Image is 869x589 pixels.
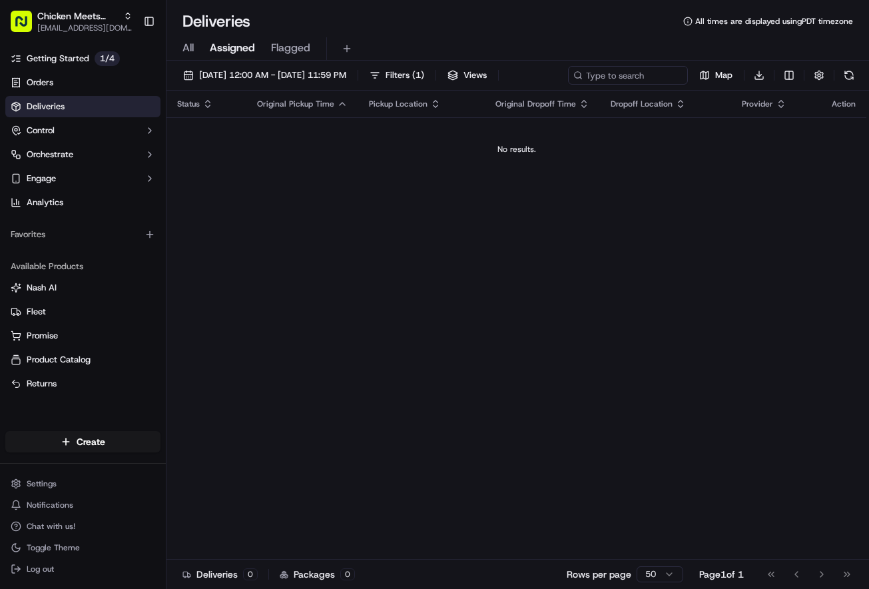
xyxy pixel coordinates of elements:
[5,431,160,452] button: Create
[271,40,310,56] span: Flagged
[567,568,631,581] p: Rows per page
[5,277,160,298] button: Nash AI
[243,568,258,580] div: 0
[37,9,118,23] button: Chicken Meets Rice - Cupertino
[27,262,102,275] span: Knowledge Base
[386,69,424,81] span: Filters
[182,568,258,581] div: Deliveries
[13,53,242,75] p: Welcome 👋
[5,349,160,370] button: Product Catalog
[210,40,255,56] span: Assigned
[5,517,160,536] button: Chat with us!
[5,144,160,165] button: Orchestrate
[5,48,160,69] a: Getting Started1/4
[182,40,194,56] span: All
[206,171,242,187] button: See all
[27,53,89,65] span: Getting Started
[695,16,853,27] span: All times are displayed using PDT timezone
[5,168,160,189] button: Engage
[126,262,214,275] span: API Documentation
[172,144,861,155] div: No results.
[113,263,123,274] div: 💻
[840,66,858,85] button: Refresh
[27,149,73,161] span: Orchestrate
[45,127,218,141] div: Start new chat
[11,330,155,342] a: Promise
[27,125,55,137] span: Control
[280,568,355,581] div: Packages
[27,101,65,113] span: Deliveries
[5,256,160,277] div: Available Products
[5,496,160,514] button: Notifications
[27,354,91,366] span: Product Catalog
[5,560,160,578] button: Log out
[35,86,240,100] input: Got a question? Start typing here...
[5,224,160,245] div: Favorites
[100,207,105,217] span: •
[5,72,160,93] a: Orders
[27,207,37,218] img: 1736555255976-a54dd68f-1ca7-489b-9aae-adbdc363a1c4
[27,542,80,553] span: Toggle Theme
[568,66,688,85] input: Type to search
[41,207,97,217] span: Regen Pajulas
[37,23,133,33] button: [EMAIL_ADDRESS][DOMAIN_NAME]
[27,282,57,294] span: Nash AI
[27,306,46,318] span: Fleet
[226,131,242,147] button: Start new chat
[5,192,160,213] a: Analytics
[27,478,57,489] span: Settings
[95,51,120,66] p: 1 / 4
[27,173,56,185] span: Engage
[463,69,487,81] span: Views
[5,301,160,322] button: Fleet
[11,306,155,318] a: Fleet
[27,500,73,510] span: Notifications
[715,69,732,81] span: Map
[27,330,58,342] span: Promise
[177,99,200,109] span: Status
[27,77,53,89] span: Orders
[13,13,40,40] img: Nash
[364,66,430,85] button: Filters(1)
[693,66,738,85] button: Map
[412,69,424,81] span: ( 1 )
[27,378,57,390] span: Returns
[107,207,135,217] span: [DATE]
[5,96,160,117] a: Deliveries
[5,474,160,493] button: Settings
[107,257,219,281] a: 💻API Documentation
[13,263,24,274] div: 📗
[11,282,155,294] a: Nash AI
[441,66,493,85] button: Views
[5,325,160,346] button: Promise
[832,99,856,109] div: Action
[27,564,54,574] span: Log out
[13,173,89,184] div: Past conversations
[611,99,673,109] span: Dropoff Location
[133,294,161,304] span: Pylon
[8,257,107,281] a: 📗Knowledge Base
[11,354,155,366] a: Product Catalog
[5,120,160,141] button: Control
[369,99,428,109] span: Pickup Location
[177,66,352,85] button: [DATE] 12:00 AM - [DATE] 11:59 PM
[27,197,63,209] span: Analytics
[742,99,773,109] span: Provider
[182,11,250,32] h1: Deliveries
[257,99,334,109] span: Original Pickup Time
[94,294,161,304] a: Powered byPylon
[27,521,75,532] span: Chat with us!
[11,378,155,390] a: Returns
[45,141,168,151] div: We're available if you need us!
[13,194,35,215] img: Regen Pajulas
[199,69,346,81] span: [DATE] 12:00 AM - [DATE] 11:59 PM
[495,99,576,109] span: Original Dropoff Time
[5,538,160,557] button: Toggle Theme
[340,568,355,580] div: 0
[5,5,138,37] button: Chicken Meets Rice - Cupertino[EMAIL_ADDRESS][DOMAIN_NAME]
[13,127,37,151] img: 1736555255976-a54dd68f-1ca7-489b-9aae-adbdc363a1c4
[5,373,160,394] button: Returns
[699,568,744,581] div: Page 1 of 1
